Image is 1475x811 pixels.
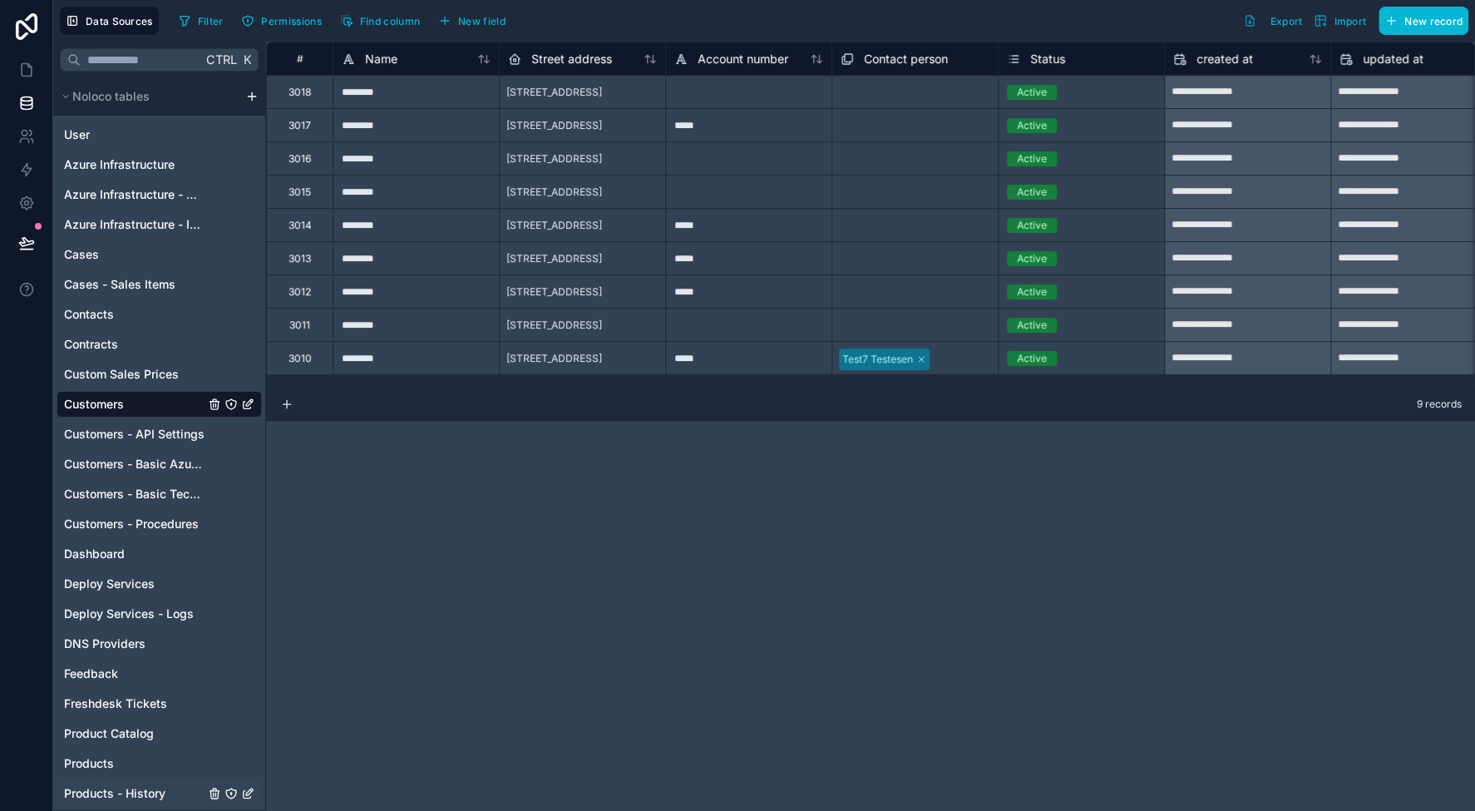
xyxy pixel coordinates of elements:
span: [STREET_ADDRESS] [506,285,602,299]
div: Test7 Testesen [842,352,913,367]
div: Active [1017,151,1047,166]
div: Active [1017,351,1047,366]
div: 3012 [289,285,311,299]
div: 3010 [289,352,312,365]
span: Account number [698,51,788,67]
span: Contact person [864,51,948,67]
div: Active [1017,251,1047,266]
span: [STREET_ADDRESS] [506,319,602,332]
a: New record [1372,7,1468,35]
div: 3011 [289,319,310,332]
button: Find column [334,8,426,33]
button: Data Sources [60,7,159,35]
span: created at [1196,51,1253,67]
span: Filter [198,15,224,27]
span: [STREET_ADDRESS] [506,352,602,365]
a: Permissions [235,8,333,33]
span: New record [1404,15,1463,27]
span: Export [1270,15,1302,27]
span: [STREET_ADDRESS] [506,185,602,199]
div: Active [1017,218,1047,233]
span: Status [1030,51,1065,67]
span: [STREET_ADDRESS] [506,119,602,132]
div: 3017 [289,119,311,132]
button: Import [1308,7,1372,35]
div: Active [1017,118,1047,133]
span: [STREET_ADDRESS] [506,152,602,166]
span: K [241,54,253,66]
span: Ctrl [205,49,239,70]
button: Filter [172,8,229,33]
div: 3018 [289,86,311,99]
span: Street address [531,51,612,67]
span: 9 records [1417,398,1462,411]
span: Find column [360,15,420,27]
span: Data Sources [86,15,153,27]
div: # [279,52,320,65]
span: Permissions [261,15,321,27]
div: Active [1017,318,1047,333]
div: Active [1017,185,1047,200]
button: Export [1237,7,1308,35]
div: Active [1017,284,1047,299]
span: [STREET_ADDRESS] [506,86,602,99]
button: Permissions [235,8,327,33]
span: Import [1334,15,1366,27]
span: New field [458,15,506,27]
div: Active [1017,85,1047,100]
div: 3015 [289,185,311,199]
div: 3014 [289,219,312,232]
span: [STREET_ADDRESS] [506,252,602,265]
button: New record [1379,7,1468,35]
span: updated at [1363,51,1423,67]
button: New field [432,8,511,33]
div: 3016 [289,152,311,166]
div: 3013 [289,252,311,265]
span: Name [365,51,397,67]
span: [STREET_ADDRESS] [506,219,602,232]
